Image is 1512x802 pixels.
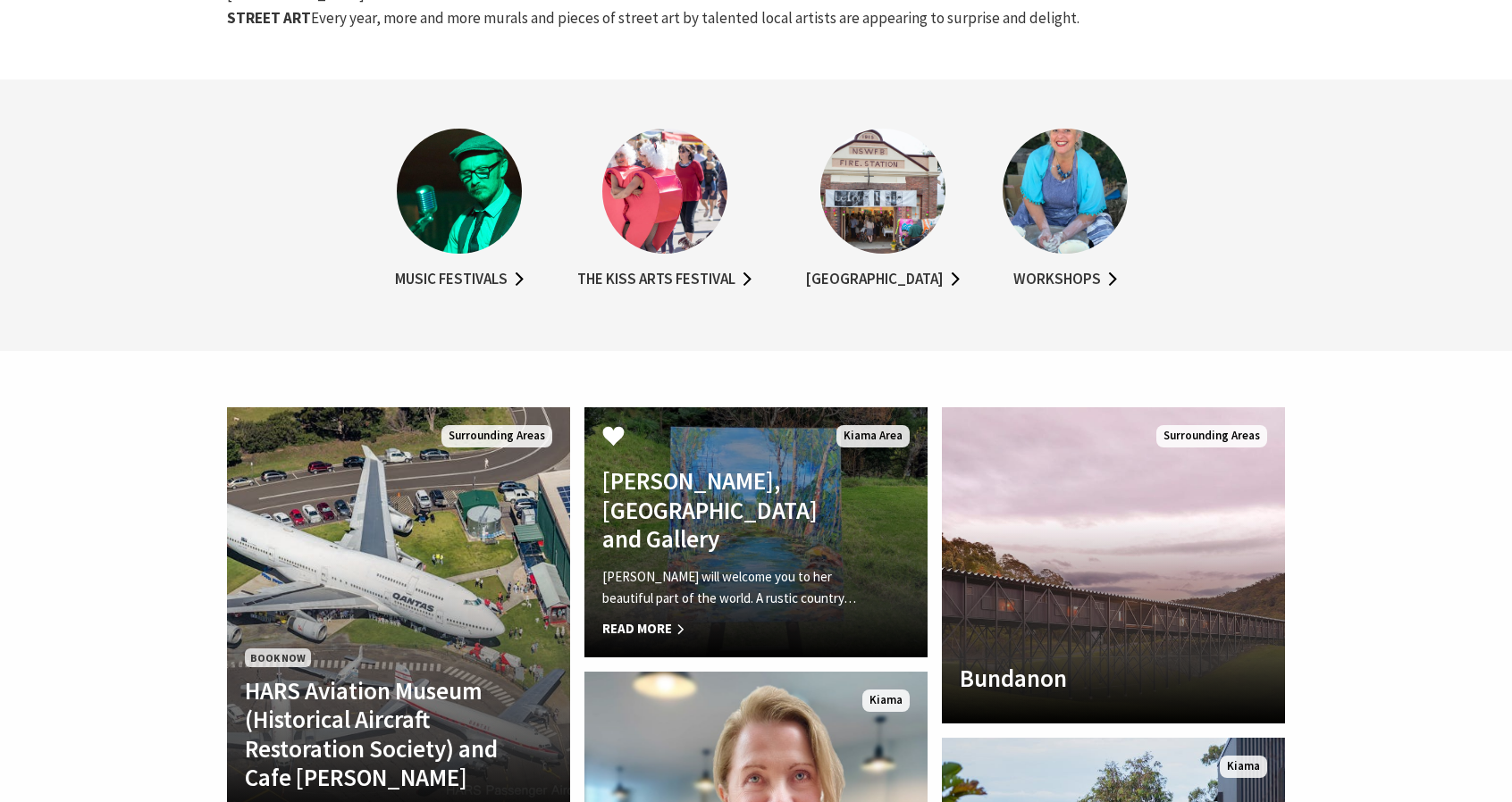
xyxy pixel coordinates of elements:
[577,267,752,293] a: The KISS Arts Festival
[1220,756,1267,778] span: Kiama
[441,425,552,447] span: Surrounding Areas
[862,689,910,712] span: Kiama
[395,267,524,293] a: Music Festivals
[584,407,928,657] a: [PERSON_NAME], [GEOGRAPHIC_DATA] and Gallery [PERSON_NAME] will welcome you to her beautiful part...
[245,648,311,667] span: Book Now
[805,267,960,293] a: [GEOGRAPHIC_DATA]
[820,129,945,254] img: Kiama Old Fire Station
[245,676,500,792] h4: HARS Aviation Museum (Historical Aircraft Restoration Society) and Cafe [PERSON_NAME]
[1003,129,1128,254] img: Zeynep ceramics
[602,566,858,609] p: [PERSON_NAME] will welcome you to her beautiful part of the world. A rustic country…
[397,129,522,254] img: Live Music in Kiama Region, Photography by Jon Harris
[602,466,858,553] h4: [PERSON_NAME], [GEOGRAPHIC_DATA] and Gallery
[602,129,727,254] img: Kiss Arts Festival Performers
[602,618,858,639] span: Read More
[960,664,1215,692] h4: Bundanon
[836,425,910,447] span: Kiama Area
[1156,425,1267,447] span: Surrounding Areas
[584,407,643,468] button: Click to Favourite Robyn Sharp, Cedar Ridge Studio and Gallery
[942,407,1285,723] a: Bundanon Surrounding Areas
[227,8,311,28] strong: STREET ART
[1013,267,1117,293] a: Workshops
